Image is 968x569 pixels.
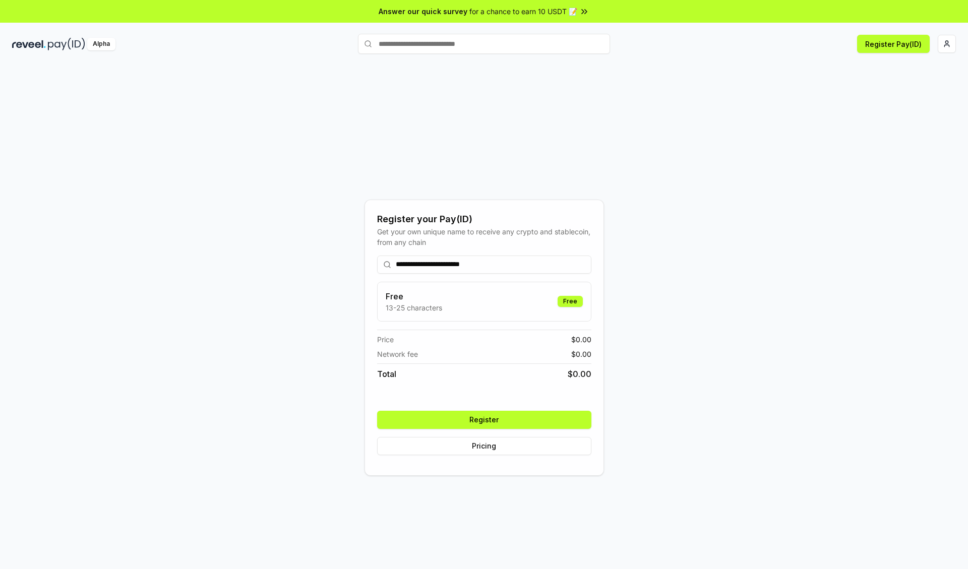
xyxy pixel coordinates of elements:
[377,226,591,247] div: Get your own unique name to receive any crypto and stablecoin, from any chain
[377,437,591,455] button: Pricing
[377,349,418,359] span: Network fee
[48,38,85,50] img: pay_id
[386,302,442,313] p: 13-25 characters
[857,35,930,53] button: Register Pay(ID)
[379,6,467,17] span: Answer our quick survey
[571,334,591,345] span: $ 0.00
[558,296,583,307] div: Free
[87,38,115,50] div: Alpha
[12,38,46,50] img: reveel_dark
[377,411,591,429] button: Register
[568,368,591,380] span: $ 0.00
[571,349,591,359] span: $ 0.00
[377,368,396,380] span: Total
[386,290,442,302] h3: Free
[377,212,591,226] div: Register your Pay(ID)
[469,6,577,17] span: for a chance to earn 10 USDT 📝
[377,334,394,345] span: Price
